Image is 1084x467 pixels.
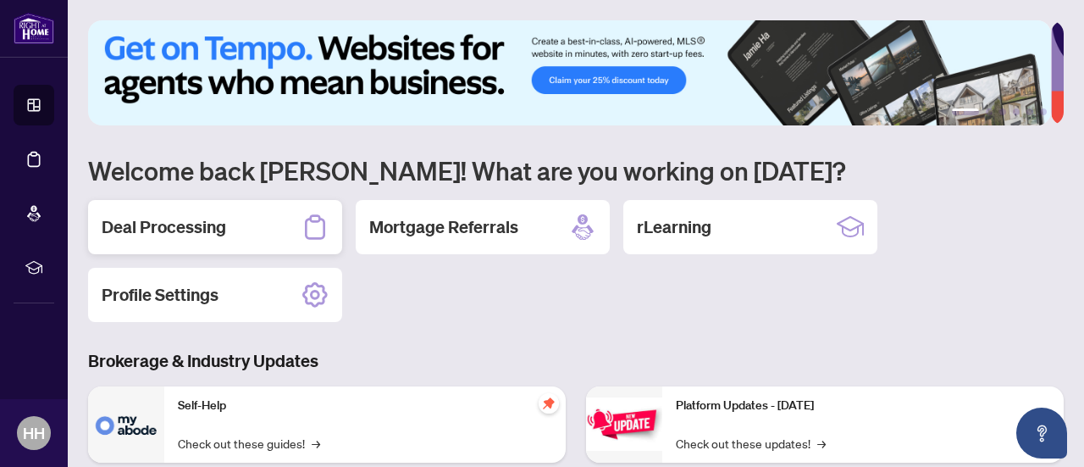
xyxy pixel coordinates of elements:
span: HH [23,421,45,445]
img: logo [14,13,54,44]
a: Check out these guides!→ [178,434,320,453]
span: → [817,434,826,453]
button: 2 [986,108,993,115]
button: 6 [1040,108,1047,115]
button: 5 [1026,108,1033,115]
h1: Welcome back [PERSON_NAME]! What are you working on [DATE]? [88,154,1064,186]
button: Open asap [1016,408,1067,459]
img: Platform Updates - June 23, 2025 [586,398,662,451]
h2: Mortgage Referrals [369,215,518,239]
img: Self-Help [88,386,164,463]
span: pushpin [539,393,559,414]
button: 3 [999,108,1006,115]
img: Slide 0 [88,20,1051,125]
span: → [312,434,320,453]
button: 1 [952,108,979,115]
h3: Brokerage & Industry Updates [88,349,1064,373]
p: Platform Updates - [DATE] [676,397,1050,415]
button: 4 [1013,108,1020,115]
h2: Deal Processing [102,215,226,239]
h2: Profile Settings [102,283,218,307]
p: Self-Help [178,397,552,415]
a: Check out these updates!→ [676,434,826,453]
h2: rLearning [637,215,711,239]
